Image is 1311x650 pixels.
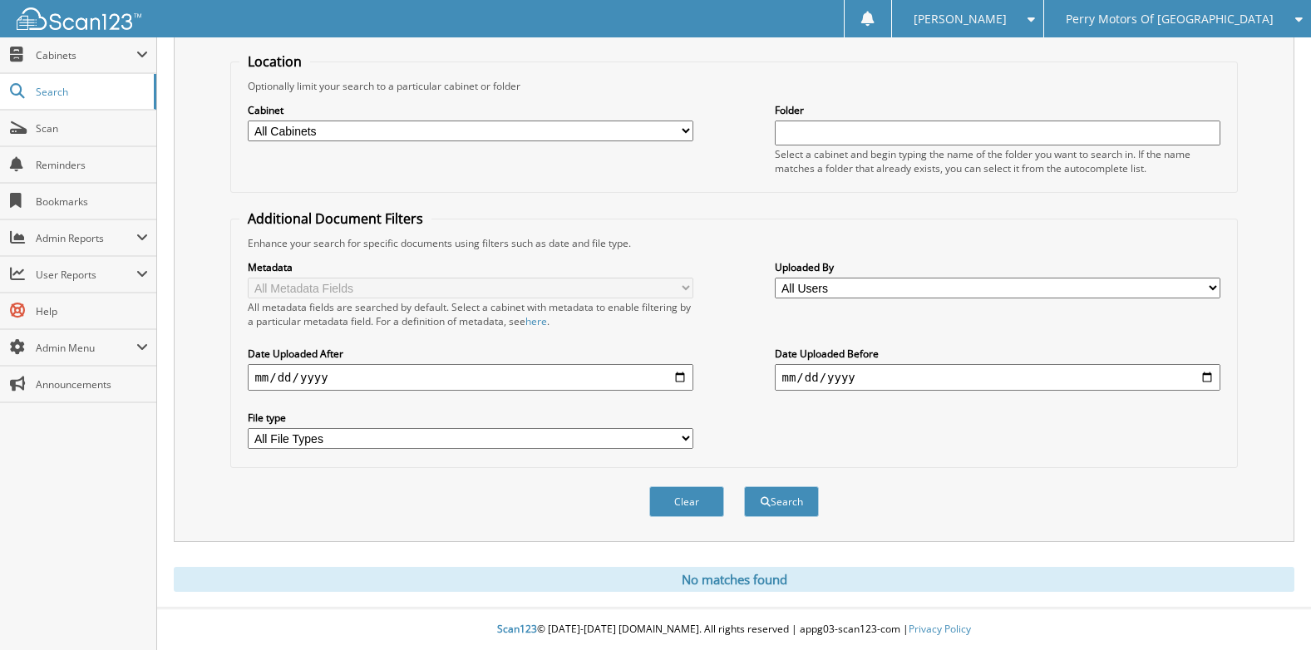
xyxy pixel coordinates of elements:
span: Announcements [36,377,148,391]
button: Search [744,486,819,517]
a: here [525,314,547,328]
label: Cabinet [248,103,692,117]
span: Perry Motors Of [GEOGRAPHIC_DATA] [1066,14,1274,24]
div: © [DATE]-[DATE] [DOMAIN_NAME]. All rights reserved | appg03-scan123-com | [157,609,1311,650]
span: Bookmarks [36,195,148,209]
label: File type [248,411,692,425]
label: Uploaded By [775,260,1220,274]
span: Admin Reports [36,231,136,245]
legend: Additional Document Filters [239,209,431,228]
legend: Location [239,52,310,71]
button: Clear [649,486,724,517]
span: Help [36,304,148,318]
span: User Reports [36,268,136,282]
label: Metadata [248,260,692,274]
label: Date Uploaded After [248,347,692,361]
input: start [248,364,692,391]
a: Privacy Policy [909,622,971,636]
label: Folder [775,103,1220,117]
span: Scan123 [497,622,537,636]
span: Search [36,85,145,99]
span: Admin Menu [36,341,136,355]
span: Reminders [36,158,148,172]
span: Scan [36,121,148,135]
div: No matches found [174,567,1294,592]
iframe: Chat Widget [1228,570,1311,650]
label: Date Uploaded Before [775,347,1220,361]
span: [PERSON_NAME] [914,14,1007,24]
div: Optionally limit your search to a particular cabinet or folder [239,79,1228,93]
div: All metadata fields are searched by default. Select a cabinet with metadata to enable filtering b... [248,300,692,328]
div: Select a cabinet and begin typing the name of the folder you want to search in. If the name match... [775,147,1220,175]
div: Enhance your search for specific documents using filters such as date and file type. [239,236,1228,250]
input: end [775,364,1220,391]
img: scan123-logo-white.svg [17,7,141,30]
span: Cabinets [36,48,136,62]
